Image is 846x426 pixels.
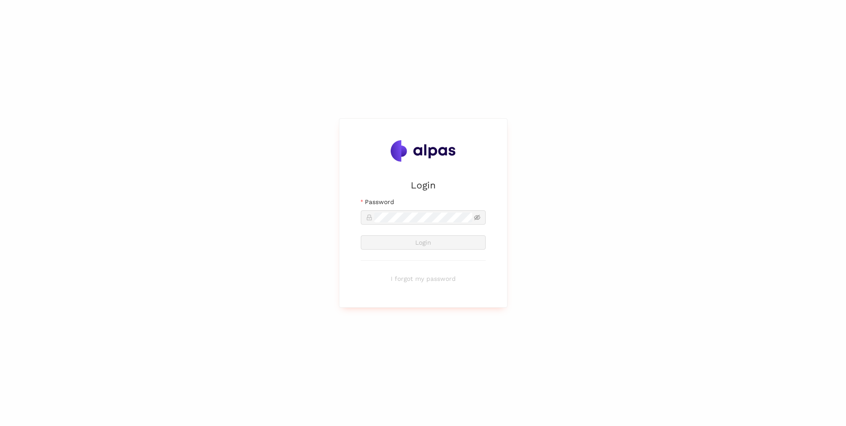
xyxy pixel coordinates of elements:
img: Alpas.ai Logo [391,140,456,162]
input: Password [374,213,472,222]
span: eye-invisible [474,214,480,221]
button: I forgot my password [361,271,486,286]
h2: Login [361,178,486,192]
button: Login [361,235,486,250]
span: lock [366,214,372,221]
label: Password [361,197,394,207]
